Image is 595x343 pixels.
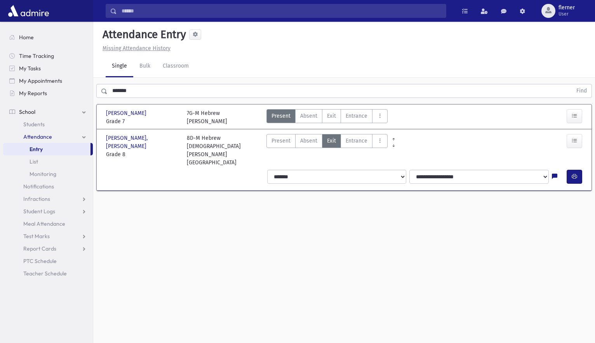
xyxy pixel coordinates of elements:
a: Test Marks [3,230,93,242]
span: Monitoring [30,171,56,178]
span: Teacher Schedule [23,270,67,277]
a: Students [3,118,93,131]
a: PTC Schedule [3,255,93,267]
span: My Tasks [19,65,41,72]
span: Absent [300,137,317,145]
div: 7G-M Hebrew [PERSON_NAME] [187,109,227,125]
a: School [3,106,93,118]
a: Bulk [133,56,157,77]
span: My Reports [19,90,47,97]
span: List [30,158,38,165]
a: Home [3,31,93,44]
span: flerner [558,5,575,11]
span: User [558,11,575,17]
span: Entry [30,146,43,153]
a: Classroom [157,56,195,77]
a: Notifications [3,180,93,193]
button: Find [572,84,592,98]
span: Entrance [346,112,367,120]
span: Present [271,112,291,120]
span: Notifications [23,183,54,190]
span: My Appointments [19,77,62,84]
span: School [19,108,35,115]
a: Time Tracking [3,50,93,62]
span: Report Cards [23,245,56,252]
a: Teacher Schedule [3,267,93,280]
div: AttTypes [266,109,388,125]
span: [PERSON_NAME], [PERSON_NAME] [106,134,179,150]
span: Student Logs [23,208,55,215]
a: Meal Attendance [3,218,93,230]
a: Student Logs [3,205,93,218]
span: PTC Schedule [23,258,57,265]
input: Search [117,4,446,18]
a: Entry [3,143,90,155]
u: Missing Attendance History [103,45,170,52]
h5: Attendance Entry [99,28,186,41]
span: Entrance [346,137,367,145]
a: My Reports [3,87,93,99]
span: Students [23,121,45,128]
span: Exit [327,112,336,120]
a: My Tasks [3,62,93,75]
span: Meal Attendance [23,220,65,227]
a: List [3,155,93,168]
span: [PERSON_NAME] [106,109,148,117]
span: Home [19,34,34,41]
span: Grade 7 [106,117,179,125]
a: Monitoring [3,168,93,180]
span: Test Marks [23,233,50,240]
a: Single [106,56,133,77]
span: Infractions [23,195,50,202]
span: Exit [327,137,336,145]
a: Infractions [3,193,93,205]
span: Attendance [23,133,52,140]
a: Attendance [3,131,93,143]
a: Missing Attendance History [99,45,170,52]
a: My Appointments [3,75,93,87]
span: Present [271,137,291,145]
a: Report Cards [3,242,93,255]
img: AdmirePro [6,3,51,19]
span: Time Tracking [19,52,54,59]
span: Absent [300,112,317,120]
span: Grade 8 [106,150,179,158]
div: 8D-M Hebrew [DEMOGRAPHIC_DATA][PERSON_NAME][GEOGRAPHIC_DATA] [187,134,260,167]
div: AttTypes [266,134,388,167]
